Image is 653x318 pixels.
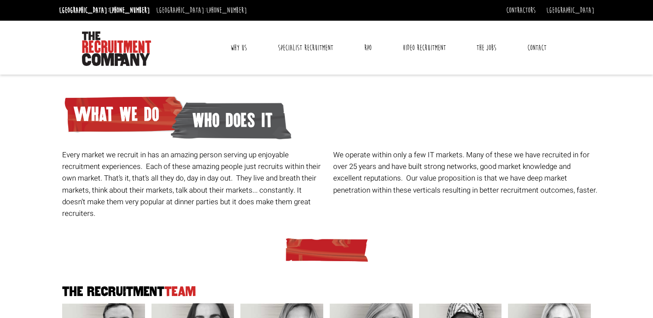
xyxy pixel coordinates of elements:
[154,3,249,17] li: [GEOGRAPHIC_DATA]:
[164,284,196,299] span: Team
[206,6,247,15] a: [PHONE_NUMBER]
[62,149,327,219] p: Every market we recruit in has an amazing person serving up enjoyable recruitment experiences. Ea...
[109,6,150,15] a: [PHONE_NUMBER]
[271,37,340,59] a: Specialist Recruitment
[546,6,594,15] a: [GEOGRAPHIC_DATA]
[521,37,553,59] a: Contact
[59,285,594,299] h2: The Recruitment
[506,6,536,15] a: Contractors
[224,37,253,59] a: Why Us
[358,37,378,59] a: RPO
[470,37,503,59] a: The Jobs
[396,37,452,59] a: Video Recruitment
[333,149,598,196] p: We operate within only a few IT markets. Many of these we have recruited in for over 25 years and...
[596,185,597,196] span: .
[82,31,151,66] img: The Recruitment Company
[57,3,152,17] li: [GEOGRAPHIC_DATA]:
